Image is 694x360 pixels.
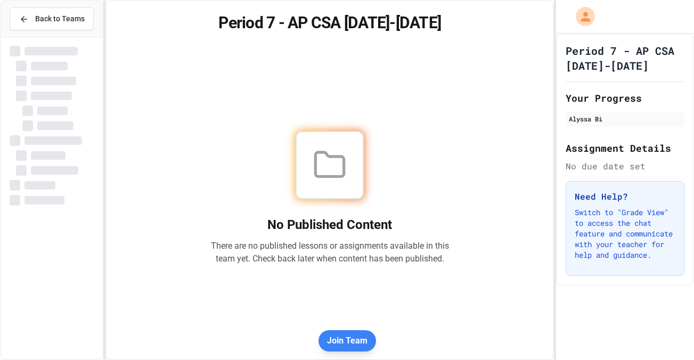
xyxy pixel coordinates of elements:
h2: Assignment Details [566,141,684,156]
h2: No Published Content [210,216,449,233]
h1: Period 7 - AP CSA [DATE]-[DATE] [566,43,684,73]
p: There are no published lessons or assignments available in this team yet. Check back later when c... [210,240,449,265]
div: No due date set [566,160,684,173]
button: Join Team [319,330,376,351]
p: Switch to "Grade View" to access the chat feature and communicate with your teacher for help and ... [575,207,675,260]
div: My Account [565,4,598,29]
span: Back to Teams [35,13,85,24]
button: Back to Teams [10,7,94,30]
h1: Period 7 - AP CSA [DATE]-[DATE] [119,13,541,32]
div: Alyssa Bi [569,114,681,124]
h3: Need Help? [575,190,675,203]
h2: Your Progress [566,91,684,105]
